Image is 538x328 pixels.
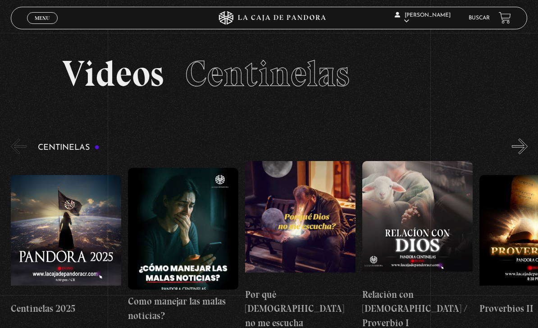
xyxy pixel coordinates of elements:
button: Next [512,139,528,154]
span: Centinelas [185,52,350,95]
button: Previous [11,139,27,154]
h2: Videos [62,55,475,92]
h3: Centinelas [38,143,100,152]
span: Menu [35,15,50,21]
span: Cerrar [32,23,53,29]
h4: Centinelas 2025 [11,301,121,316]
h4: Como manejar las malas noticias? [128,294,238,323]
span: [PERSON_NAME] [395,13,451,24]
a: Buscar [469,15,490,21]
a: View your shopping cart [499,12,511,24]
